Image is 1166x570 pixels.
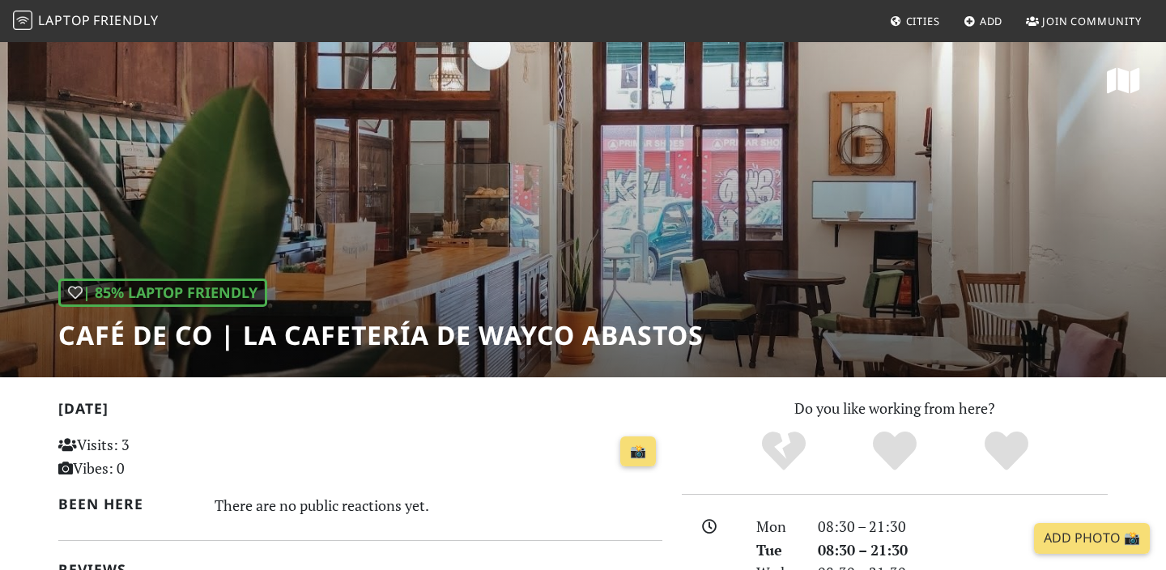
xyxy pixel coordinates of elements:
[93,11,158,29] span: Friendly
[620,436,656,467] a: 📸
[1034,523,1150,554] a: Add Photo 📸
[808,515,1117,538] div: 08:30 – 21:30
[747,538,808,562] div: Tue
[58,496,195,513] h2: Been here
[957,6,1010,36] a: Add
[682,397,1108,420] p: Do you like working from here?
[13,7,159,36] a: LaptopFriendly LaptopFriendly
[1042,14,1142,28] span: Join Community
[13,11,32,30] img: LaptopFriendly
[808,538,1117,562] div: 08:30 – 21:30
[215,492,663,518] div: There are no public reactions yet.
[58,400,662,423] h2: [DATE]
[883,6,947,36] a: Cities
[980,14,1003,28] span: Add
[1019,6,1148,36] a: Join Community
[58,279,267,307] div: | 85% Laptop Friendly
[839,429,951,474] div: Yes
[58,320,704,351] h1: Café de CO | La cafetería de Wayco Abastos
[58,433,247,480] p: Visits: 3 Vibes: 0
[906,14,940,28] span: Cities
[38,11,91,29] span: Laptop
[951,429,1062,474] div: Definitely!
[747,515,808,538] div: Mon
[728,429,840,474] div: No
